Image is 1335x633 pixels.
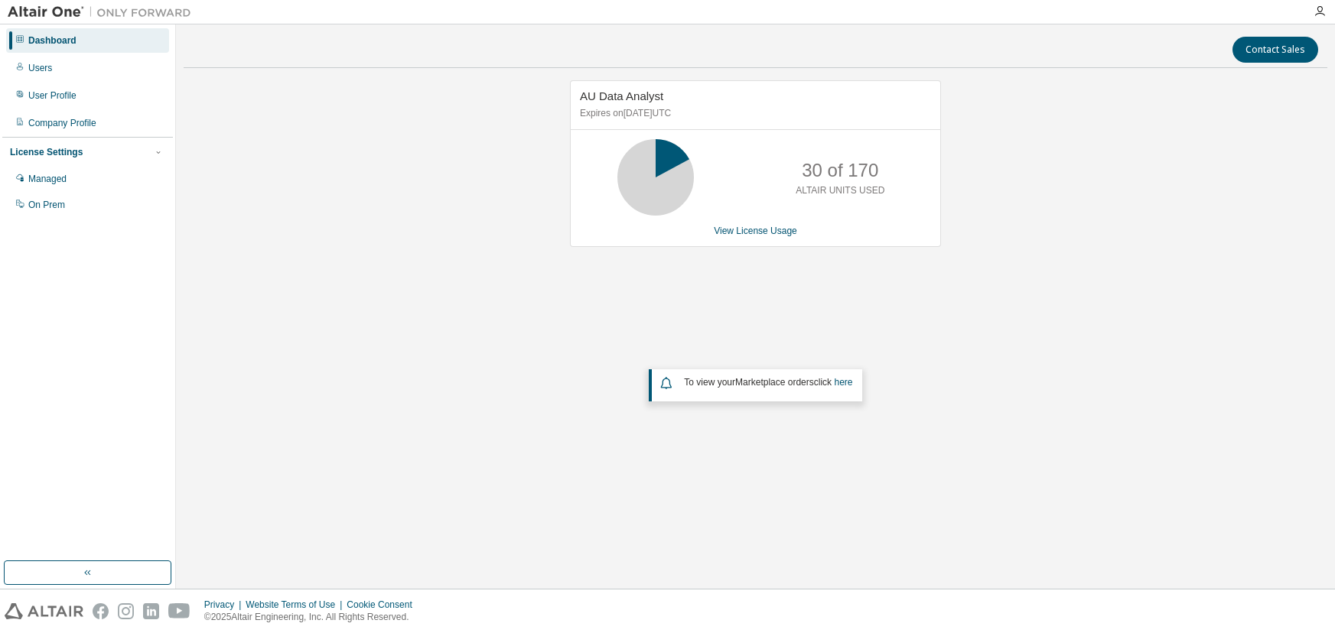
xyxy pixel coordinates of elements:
div: License Settings [10,146,83,158]
div: Users [28,62,52,74]
p: Expires on [DATE] UTC [580,107,927,120]
img: youtube.svg [168,603,190,619]
div: User Profile [28,89,77,102]
p: 30 of 170 [802,157,878,183]
img: altair_logo.svg [5,603,83,619]
div: Website Terms of Use [246,599,347,611]
img: Altair One [8,5,199,20]
em: Marketplace orders [735,377,814,388]
a: here [834,377,852,388]
div: Privacy [204,599,246,611]
div: Managed [28,173,67,185]
div: On Prem [28,199,65,211]
img: instagram.svg [118,603,134,619]
p: © 2025 Altair Engineering, Inc. All Rights Reserved. [204,611,422,624]
div: Cookie Consent [347,599,421,611]
div: Dashboard [28,34,77,47]
img: linkedin.svg [143,603,159,619]
span: To view your click [684,377,852,388]
img: facebook.svg [93,603,109,619]
div: Company Profile [28,117,96,129]
span: AU Data Analyst [580,89,663,102]
a: View License Usage [714,226,797,236]
p: ALTAIR UNITS USED [796,184,884,197]
button: Contact Sales [1232,37,1318,63]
